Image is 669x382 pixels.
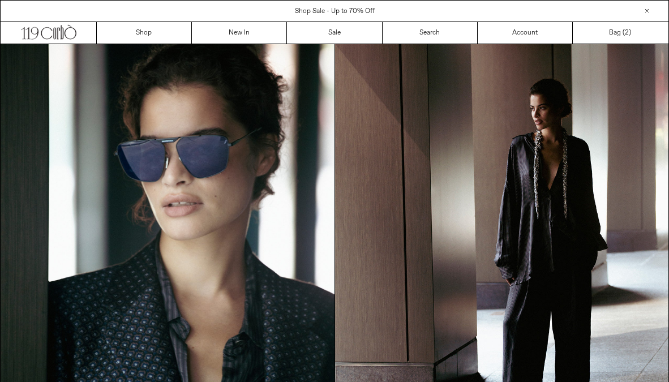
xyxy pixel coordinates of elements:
a: Shop Sale - Up to 70% Off [295,7,375,16]
a: Account [478,22,573,44]
span: ) [625,28,631,38]
a: Search [383,22,478,44]
a: New In [192,22,287,44]
a: Shop [97,22,192,44]
a: Bag () [573,22,668,44]
a: Sale [287,22,382,44]
span: 2 [625,28,629,37]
